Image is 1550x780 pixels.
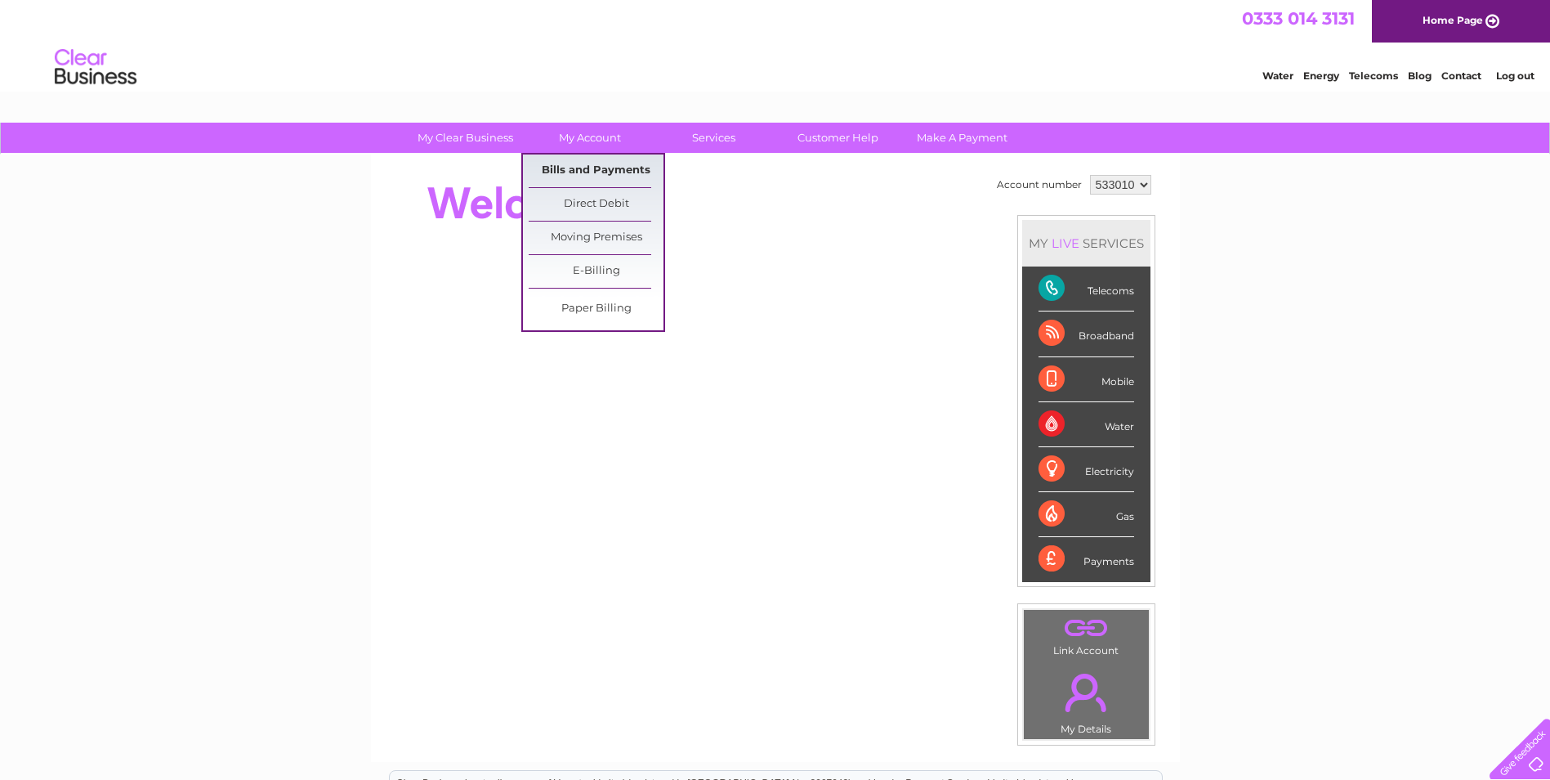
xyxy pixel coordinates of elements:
[1039,357,1134,402] div: Mobile
[993,171,1086,199] td: Account number
[1039,267,1134,312] div: Telecoms
[1349,69,1398,82] a: Telecoms
[529,255,663,288] a: E-Billing
[390,9,1162,79] div: Clear Business is a trading name of Verastar Limited (registered in [GEOGRAPHIC_DATA] No. 3667643...
[1441,69,1481,82] a: Contact
[771,123,905,153] a: Customer Help
[1039,492,1134,537] div: Gas
[1023,609,1150,661] td: Link Account
[1022,220,1150,267] div: MY SERVICES
[895,123,1030,153] a: Make A Payment
[529,293,663,325] a: Paper Billing
[1039,447,1134,492] div: Electricity
[646,123,781,153] a: Services
[1039,312,1134,356] div: Broadband
[1496,69,1534,82] a: Log out
[1039,537,1134,581] div: Payments
[1303,69,1339,82] a: Energy
[1262,69,1293,82] a: Water
[54,43,137,92] img: logo.png
[529,155,663,187] a: Bills and Payments
[529,222,663,254] a: Moving Premises
[1408,69,1432,82] a: Blog
[529,188,663,221] a: Direct Debit
[522,123,657,153] a: My Account
[398,123,533,153] a: My Clear Business
[1048,235,1083,251] div: LIVE
[1028,614,1145,643] a: .
[1028,664,1145,721] a: .
[1039,402,1134,447] div: Water
[1242,8,1355,29] a: 0333 014 3131
[1023,660,1150,740] td: My Details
